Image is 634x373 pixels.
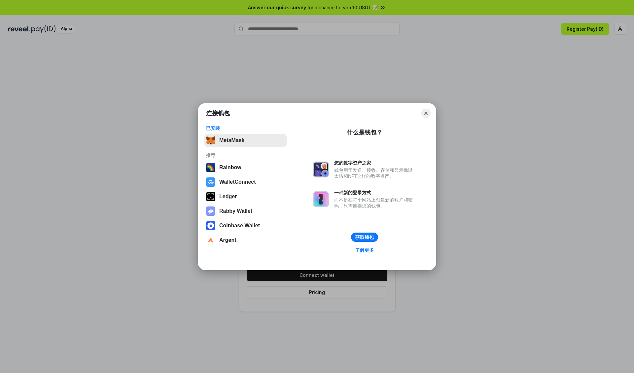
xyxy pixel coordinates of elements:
[334,160,416,166] div: 您的数字资产之家
[206,206,215,216] img: svg+xml,%3Csvg%20xmlns%3D%22http%3A%2F%2Fwww.w3.org%2F2000%2Fsvg%22%20fill%3D%22none%22%20viewBox...
[206,125,285,131] div: 已安装
[204,161,287,174] button: Rainbow
[421,109,431,118] button: Close
[219,194,237,200] div: Ledger
[219,137,244,143] div: MetaMask
[351,246,378,254] a: 了解更多
[204,234,287,247] button: Argent
[204,190,287,203] button: Ledger
[204,175,287,189] button: WalletConnect
[219,165,241,170] div: Rainbow
[219,223,260,229] div: Coinbase Wallet
[351,233,378,242] button: 获取钱包
[334,197,416,209] div: 而不是在每个网站上创建新的账户和密码，只需连接您的钱包。
[347,129,382,136] div: 什么是钱包？
[206,163,215,172] img: svg+xml,%3Csvg%20width%3D%22120%22%20height%3D%22120%22%20viewBox%3D%220%200%20120%20120%22%20fil...
[355,234,374,240] div: 获取钱包
[206,109,230,117] h1: 连接钱包
[355,247,374,253] div: 了解更多
[206,221,215,230] img: svg+xml,%3Csvg%20width%3D%2228%22%20height%3D%2228%22%20viewBox%3D%220%200%2028%2028%22%20fill%3D...
[206,152,285,158] div: 推荐
[219,237,236,243] div: Argent
[313,162,329,177] img: svg+xml,%3Csvg%20xmlns%3D%22http%3A%2F%2Fwww.w3.org%2F2000%2Fsvg%22%20fill%3D%22none%22%20viewBox...
[206,236,215,245] img: svg+xml,%3Csvg%20width%3D%2228%22%20height%3D%2228%22%20viewBox%3D%220%200%2028%2028%22%20fill%3D...
[334,190,416,196] div: 一种新的登录方式
[206,177,215,187] img: svg+xml,%3Csvg%20width%3D%2228%22%20height%3D%2228%22%20viewBox%3D%220%200%2028%2028%22%20fill%3D...
[206,192,215,201] img: svg+xml,%3Csvg%20xmlns%3D%22http%3A%2F%2Fwww.w3.org%2F2000%2Fsvg%22%20width%3D%2228%22%20height%3...
[204,205,287,218] button: Rabby Wallet
[219,208,252,214] div: Rabby Wallet
[334,167,416,179] div: 钱包用于发送、接收、存储和显示像以太坊和NFT这样的数字资产。
[204,219,287,232] button: Coinbase Wallet
[206,136,215,145] img: svg+xml,%3Csvg%20fill%3D%22none%22%20height%3D%2233%22%20viewBox%3D%220%200%2035%2033%22%20width%...
[313,191,329,207] img: svg+xml,%3Csvg%20xmlns%3D%22http%3A%2F%2Fwww.w3.org%2F2000%2Fsvg%22%20fill%3D%22none%22%20viewBox...
[204,134,287,147] button: MetaMask
[219,179,256,185] div: WalletConnect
